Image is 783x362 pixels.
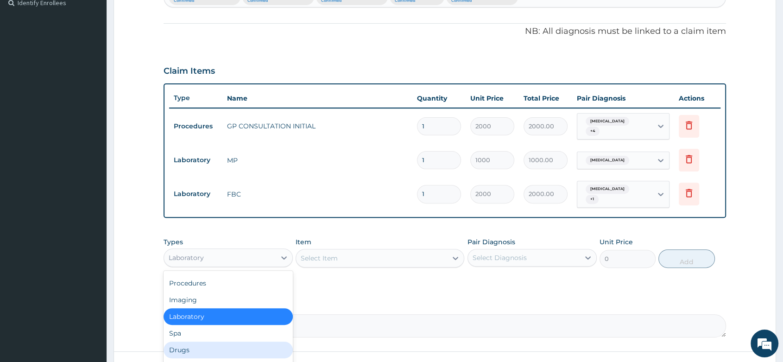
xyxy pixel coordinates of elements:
[222,89,412,108] th: Name
[586,195,599,204] span: + 1
[467,237,515,247] label: Pair Diagnosis
[674,89,720,108] th: Actions
[466,89,519,108] th: Unit Price
[169,89,222,107] th: Type
[164,292,293,308] div: Imaging
[301,254,338,263] div: Select Item
[54,117,128,210] span: We're online!
[412,89,466,108] th: Quantity
[169,152,222,169] td: Laboratory
[5,253,177,286] textarea: Type your message and hit 'Enter'
[586,127,600,136] span: + 4
[164,325,293,342] div: Spa
[222,185,412,203] td: FBC
[164,342,293,358] div: Drugs
[169,118,222,135] td: Procedures
[164,66,215,76] h3: Claim Items
[586,184,629,194] span: [MEDICAL_DATA]
[48,52,156,64] div: Chat with us now
[586,156,629,165] span: [MEDICAL_DATA]
[572,89,674,108] th: Pair Diagnosis
[164,301,726,309] label: Comment
[169,253,204,262] div: Laboratory
[586,117,629,126] span: [MEDICAL_DATA]
[17,46,38,70] img: d_794563401_company_1708531726252_794563401
[164,275,293,292] div: Procedures
[169,185,222,203] td: Laboratory
[164,25,726,38] p: NB: All diagnosis must be linked to a claim item
[222,151,412,170] td: MP
[152,5,174,27] div: Minimize live chat window
[296,237,311,247] label: Item
[600,237,633,247] label: Unit Price
[164,308,293,325] div: Laboratory
[519,89,572,108] th: Total Price
[473,253,527,262] div: Select Diagnosis
[658,249,714,268] button: Add
[164,238,183,246] label: Types
[222,117,412,135] td: GP CONSULTATION INITIAL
